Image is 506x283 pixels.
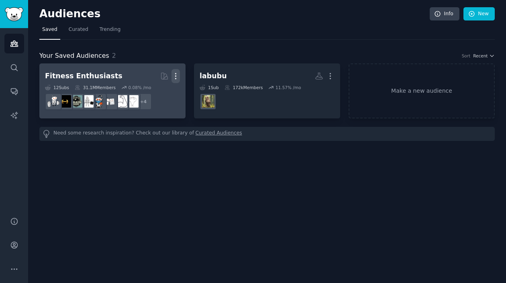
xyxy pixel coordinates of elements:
[473,53,495,59] button: Recent
[135,93,152,110] div: + 4
[75,85,116,90] div: 31.1M Members
[42,26,57,33] span: Saved
[92,95,105,108] img: Health
[202,95,214,108] img: labubu
[275,85,301,90] div: 11.57 % /mo
[126,95,139,108] img: Fitness
[39,51,109,61] span: Your Saved Audiences
[349,63,495,118] a: Make a new audience
[39,127,495,141] div: Need some research inspiration? Check out our library of
[81,95,94,108] img: GYM
[66,23,91,40] a: Curated
[5,7,23,21] img: GummySearch logo
[473,53,488,59] span: Recent
[59,95,71,108] img: workout
[70,95,82,108] img: GymMotivation
[200,71,227,81] div: labubu
[39,63,186,118] a: Fitness Enthusiasts12Subs31.1MMembers0.08% /mo+4Fitnessstrength_trainingloseitHealthGYMGymMotivat...
[39,23,60,40] a: Saved
[200,85,219,90] div: 1 Sub
[128,85,151,90] div: 0.08 % /mo
[47,95,60,108] img: weightroom
[100,26,120,33] span: Trending
[45,71,122,81] div: Fitness Enthusiasts
[194,63,340,118] a: labubu1Sub172kMembers11.57% /molabubu
[97,23,123,40] a: Trending
[463,7,495,21] a: New
[115,95,127,108] img: strength_training
[462,53,471,59] div: Sort
[104,95,116,108] img: loseit
[39,8,430,20] h2: Audiences
[112,52,116,59] span: 2
[196,130,242,138] a: Curated Audiences
[69,26,88,33] span: Curated
[430,7,459,21] a: Info
[224,85,263,90] div: 172k Members
[45,85,69,90] div: 12 Sub s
